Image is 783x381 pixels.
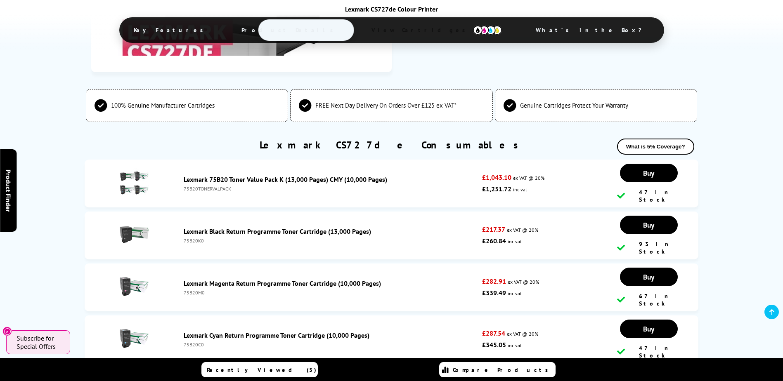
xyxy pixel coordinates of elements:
[617,139,694,155] button: What is 5% Coverage?
[120,272,149,301] img: Lexmark Magenta Return Programme Toner Cartridge (10,000 Pages)
[508,279,539,285] span: ex VAT @ 20%
[508,290,522,296] span: inc vat
[482,237,506,245] strong: £260.84
[643,324,654,334] span: Buy
[482,277,506,285] strong: £282.91
[120,324,149,353] img: Lexmark Cyan Return Programme Toner Cartridge (10,000 Pages)
[617,240,681,255] div: 93 In Stock
[507,227,538,233] span: ex VAT @ 20%
[473,26,502,35] img: cmyk-icon.svg
[643,220,654,230] span: Buy
[120,168,149,197] img: Lexmark 75B20 Toner Value Pack K (13,000 Pages) CMY (10,000 Pages)
[103,5,681,13] div: Lexmark CS727de Colour Printer
[184,331,369,339] a: Lexmark Cyan Return Programme Toner Cartridge (10,000 Pages)
[520,101,628,109] span: Genuine Cartridges Protect Your Warranty
[2,327,12,336] button: Close
[184,238,478,244] div: 75B20K0
[121,20,220,40] span: Key Features
[453,366,553,374] span: Compare Products
[315,101,457,109] span: FREE Next Day Delivery On Orders Over £125 ex VAT*
[482,225,505,233] strong: £217.37
[508,238,522,245] span: inc vat
[120,220,149,249] img: Lexmark Black Return Programme Toner Cartridge (13,000 Pages)
[184,289,478,296] div: 75B20M0
[643,168,654,178] span: Buy
[260,139,523,151] h2: Lexmark CS727de Consumables
[482,289,506,297] strong: £339.49
[201,362,318,377] a: Recently Viewed (5)
[513,186,527,193] span: inc vat
[482,341,506,349] strong: £345.05
[17,334,62,350] span: Subscribe for Special Offers
[4,169,12,212] span: Product Finder
[617,344,681,359] div: 47 In Stock
[617,292,681,307] div: 67 In Stock
[523,20,662,40] span: What’s in the Box?
[359,19,514,41] span: View Cartridges
[229,20,350,40] span: Product Details
[439,362,556,377] a: Compare Products
[111,101,215,109] span: 100% Genuine Manufacturer Cartridges
[482,185,511,193] strong: £1,251.72
[184,227,371,235] a: Lexmark Black Return Programme Toner Cartridge (13,000 Pages)
[184,341,478,348] div: 75B20C0
[513,175,544,181] span: ex VAT @ 20%
[184,186,478,192] div: 75B20TONERVALPACK
[184,175,387,183] a: Lexmark 75B20 Toner Value Pack K (13,000 Pages) CMY (10,000 Pages)
[617,188,681,203] div: 47 In Stock
[508,342,522,348] span: inc vat
[507,331,538,337] span: ex VAT @ 20%
[482,173,511,181] strong: £1,043.10
[184,279,381,287] a: Lexmark Magenta Return Programme Toner Cartridge (10,000 Pages)
[643,272,654,282] span: Buy
[207,366,317,374] span: Recently Viewed (5)
[482,329,505,337] strong: £287.54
